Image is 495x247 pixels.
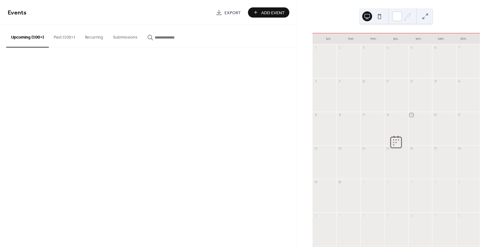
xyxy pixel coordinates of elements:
div: 9 [386,214,389,218]
div: 10 [362,80,366,83]
div: 27 [434,147,437,150]
div: 28 [457,147,461,150]
div: 9 [338,80,342,83]
span: Export [224,10,241,16]
div: 4 [434,180,437,184]
div: 1 [362,180,366,184]
div: sam. [430,33,452,44]
div: dim. [452,33,475,44]
div: 4 [386,46,389,49]
div: 12 [457,214,461,218]
div: 11 [434,214,437,218]
button: Add Event [248,7,289,18]
div: 8 [314,80,318,83]
div: 6 [314,214,318,218]
div: 1 [314,46,318,49]
div: 25 [386,147,389,150]
div: 26 [409,147,413,150]
div: 6 [434,46,437,49]
div: 20 [434,113,437,117]
div: 11 [386,80,389,83]
div: 2 [386,180,389,184]
div: 24 [362,147,366,150]
div: 29 [314,180,318,184]
span: Add Event [261,10,285,16]
div: jeu. [385,33,407,44]
div: 19 [409,113,413,117]
div: 5 [457,180,461,184]
div: 16 [338,113,342,117]
div: 8 [362,214,366,218]
div: 22 [314,147,318,150]
div: 14 [457,80,461,83]
div: 12 [409,80,413,83]
div: 10 [409,214,413,218]
div: 3 [409,180,413,184]
div: mer. [363,33,385,44]
div: lun. [317,33,340,44]
button: Past (100+) [49,25,80,47]
div: mar. [340,33,363,44]
div: 7 [338,214,342,218]
div: 18 [386,113,389,117]
div: 2 [338,46,342,49]
div: 5 [409,46,413,49]
button: Upcoming (100+) [6,25,49,47]
div: 3 [362,46,366,49]
div: 30 [338,180,342,184]
div: 13 [434,80,437,83]
button: Submissions [108,25,142,47]
a: Export [211,7,245,18]
span: Events [8,7,27,19]
div: ven. [407,33,430,44]
button: Recurring [80,25,108,47]
div: 23 [338,147,342,150]
div: 7 [457,46,461,49]
div: 15 [314,113,318,117]
div: 21 [457,113,461,117]
div: 17 [362,113,366,117]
